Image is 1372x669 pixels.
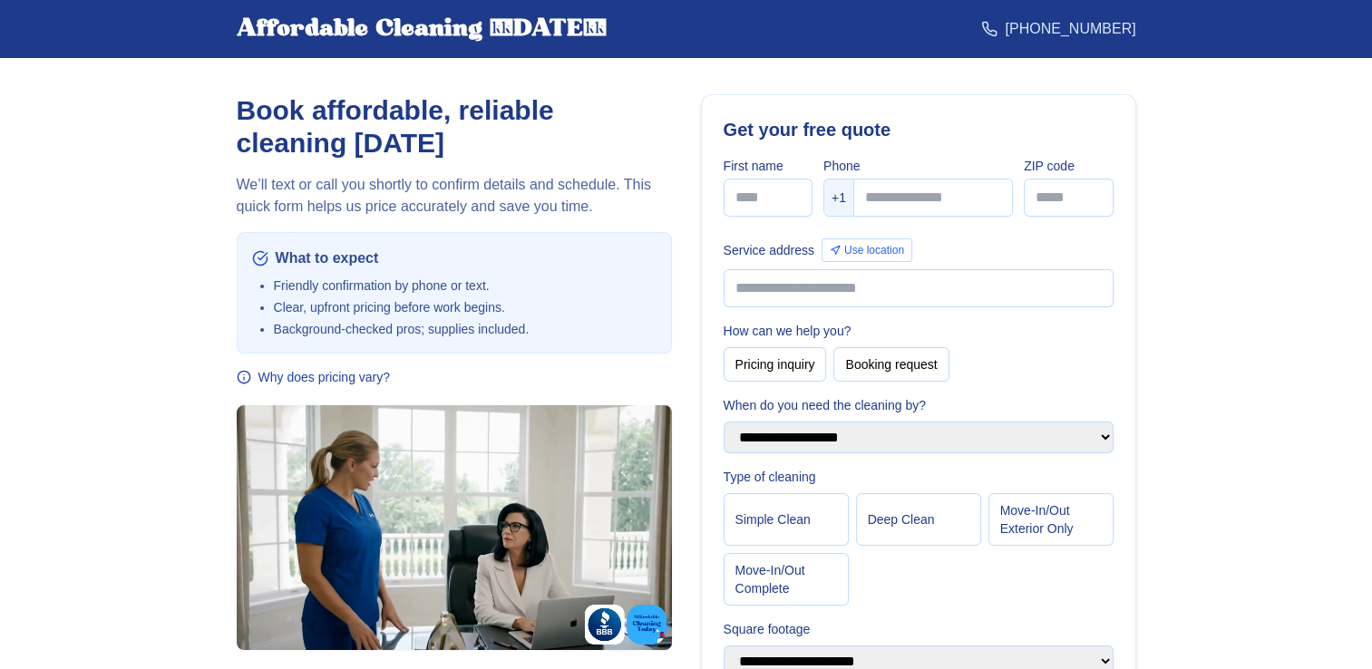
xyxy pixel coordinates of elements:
label: Square footage [724,620,1114,638]
h1: Book affordable, reliable cleaning [DATE] [237,94,672,160]
label: Phone [823,157,1013,175]
p: We’ll text or call you shortly to confirm details and schedule. This quick form helps us price ac... [237,174,672,218]
label: How can we help you? [724,322,1114,340]
li: Friendly confirmation by phone or text. [274,276,657,295]
button: Use location [822,238,912,262]
label: ZIP code [1024,157,1114,175]
button: Move‑In/Out Exterior Only [988,493,1114,546]
button: Booking request [833,347,949,382]
div: Affordable Cleaning [DATE] [237,15,607,44]
button: Move‑In/Out Complete [724,553,849,606]
label: When do you need the cleaning by? [724,396,1114,414]
h2: Get your free quote [724,117,1114,142]
label: First name [724,157,813,175]
button: Pricing inquiry [724,347,827,382]
li: Background‑checked pros; supplies included. [274,320,657,338]
button: Deep Clean [856,493,981,546]
button: Simple Clean [724,493,849,546]
button: Why does pricing vary? [237,368,391,386]
div: +1 [824,179,854,216]
label: Type of cleaning [724,468,1114,486]
li: Clear, upfront pricing before work begins. [274,298,657,316]
a: [PHONE_NUMBER] [981,18,1135,40]
span: What to expect [276,247,379,269]
label: Service address [724,241,814,259]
